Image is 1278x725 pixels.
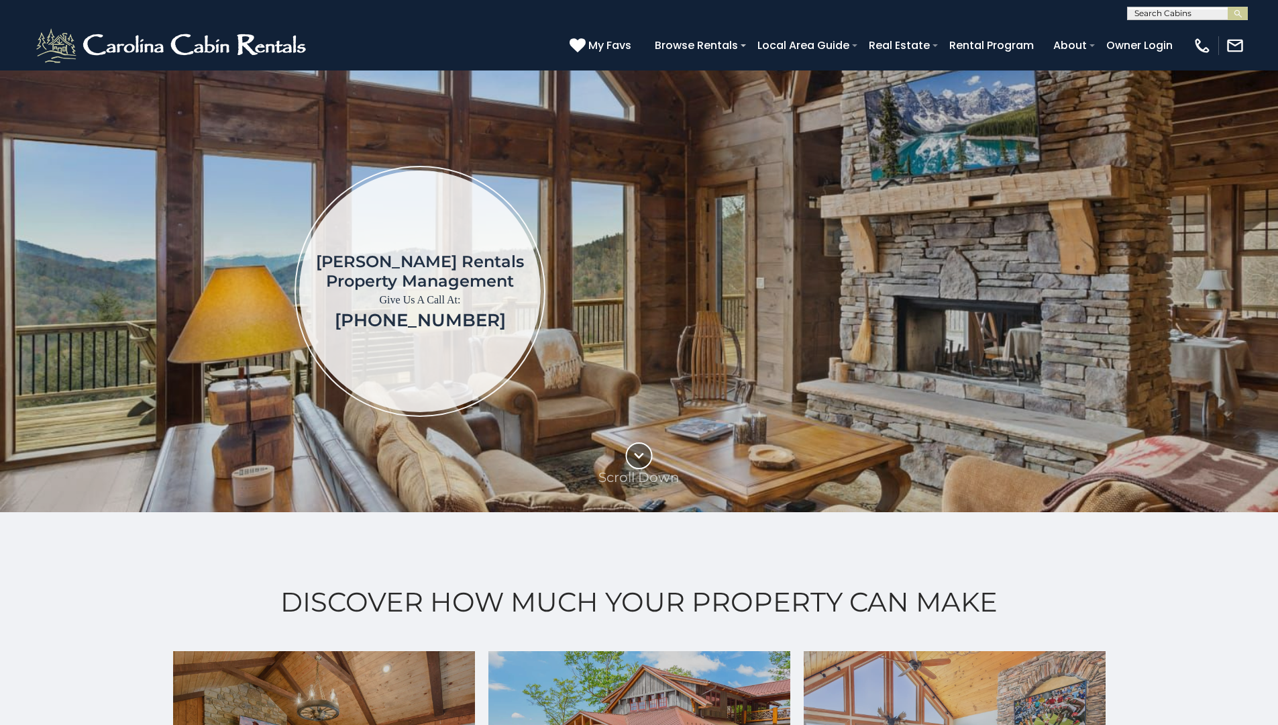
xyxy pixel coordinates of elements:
a: My Favs [570,37,635,54]
a: About [1047,34,1094,57]
a: Owner Login [1100,34,1179,57]
a: Local Area Guide [751,34,856,57]
h1: [PERSON_NAME] Rentals Property Management [316,252,524,291]
a: Real Estate [862,34,937,57]
iframe: New Contact Form [761,110,1200,472]
p: Give Us A Call At: [316,291,524,309]
a: Rental Program [943,34,1041,57]
span: My Favs [588,37,631,54]
img: phone-regular-white.png [1193,36,1212,55]
a: Browse Rentals [648,34,745,57]
img: mail-regular-white.png [1226,36,1244,55]
a: [PHONE_NUMBER] [335,309,506,331]
p: Scroll Down [598,469,680,485]
h2: Discover How Much Your Property Can Make [34,587,1244,618]
img: White-1-2.png [34,26,312,66]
